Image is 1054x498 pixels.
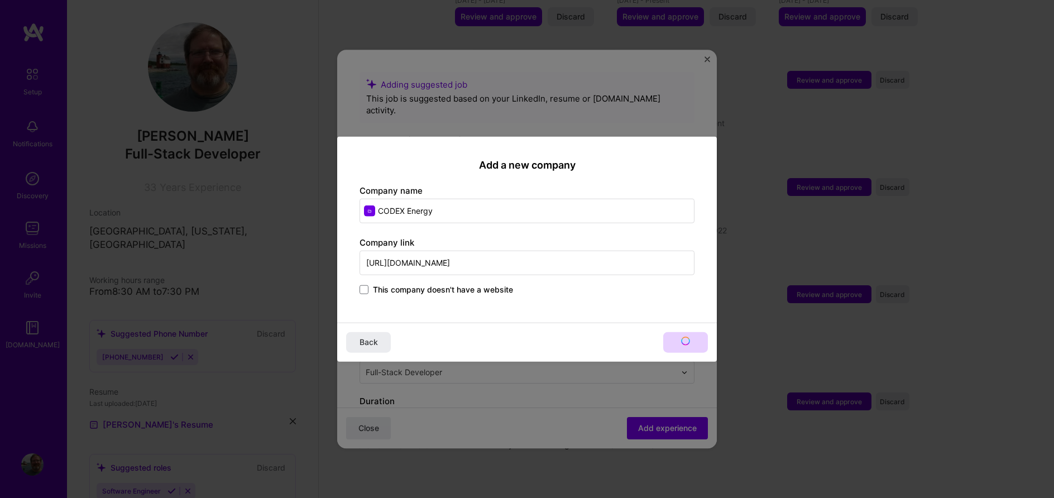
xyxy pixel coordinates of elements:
[360,198,694,223] input: Enter name
[360,159,694,171] h2: Add a new company
[373,284,513,295] span: This company doesn't have a website
[360,337,378,348] span: Back
[346,332,391,352] button: Back
[360,185,423,195] label: Company name
[360,250,694,275] input: Enter link
[360,237,414,247] label: Company link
